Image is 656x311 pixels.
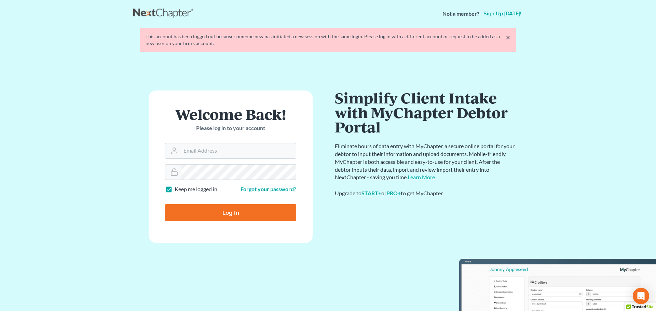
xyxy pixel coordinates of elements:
[175,185,217,193] label: Keep me logged in
[165,107,296,122] h1: Welcome Back!
[335,189,516,197] div: Upgrade to or to get MyChapter
[506,33,510,41] a: ×
[146,33,510,47] div: This account has been logged out because someone new has initiated a new session with the same lo...
[335,142,516,181] p: Eliminate hours of data entry with MyChapter, a secure online portal for your debtor to input the...
[633,288,649,304] div: Open Intercom Messenger
[165,204,296,221] input: Log In
[408,174,435,180] a: Learn More
[181,143,296,158] input: Email Address
[361,190,381,196] a: START+
[335,90,516,134] h1: Simplify Client Intake with MyChapter Debtor Portal
[241,186,296,192] a: Forgot your password?
[165,124,296,132] p: Please log in to your account
[442,10,479,18] strong: Not a member?
[482,11,523,16] a: Sign up [DATE]!
[386,190,401,196] a: PRO+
